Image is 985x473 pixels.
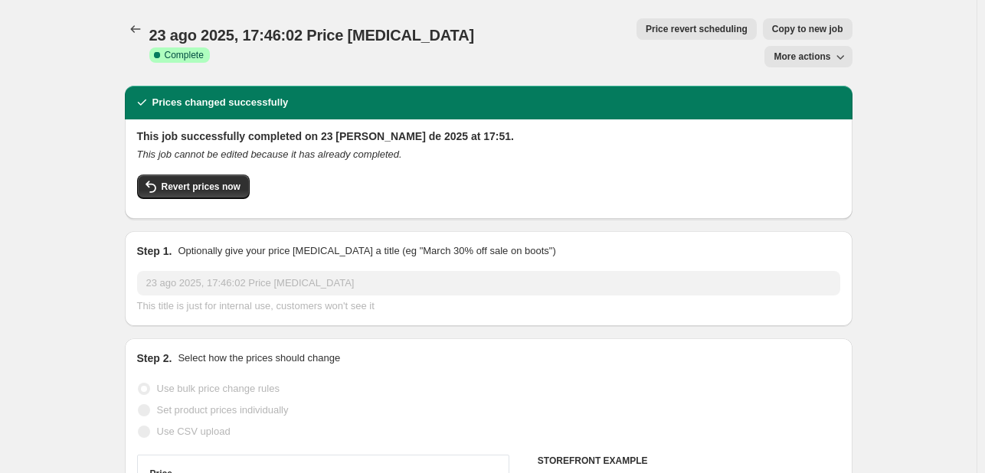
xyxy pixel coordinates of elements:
[178,351,340,366] p: Select how the prices should change
[157,404,289,416] span: Set product prices individually
[764,46,852,67] button: More actions
[178,243,555,259] p: Optionally give your price [MEDICAL_DATA] a title (eg "March 30% off sale on boots")
[538,455,840,467] h6: STOREFRONT EXAMPLE
[149,27,474,44] span: 23 ago 2025, 17:46:02 Price [MEDICAL_DATA]
[165,49,204,61] span: Complete
[137,148,402,160] i: This job cannot be edited because it has already completed.
[137,271,840,295] input: 30% off holiday sale
[137,129,840,144] h2: This job successfully completed on 23 [PERSON_NAME] de 2025 at 17:51.
[137,175,250,199] button: Revert prices now
[646,23,748,35] span: Price revert scheduling
[636,18,757,40] button: Price revert scheduling
[137,351,172,366] h2: Step 2.
[772,23,843,35] span: Copy to new job
[763,18,852,40] button: Copy to new job
[125,18,146,40] button: Price change jobs
[157,383,280,394] span: Use bulk price change rules
[137,243,172,259] h2: Step 1.
[137,300,375,312] span: This title is just for internal use, customers won't see it
[774,51,830,63] span: More actions
[152,95,289,110] h2: Prices changed successfully
[157,426,231,437] span: Use CSV upload
[162,181,241,193] span: Revert prices now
